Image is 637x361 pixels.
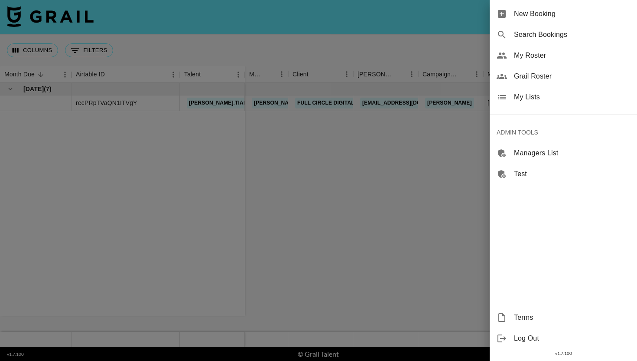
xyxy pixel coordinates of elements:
[490,3,637,24] div: New Booking
[490,307,637,328] div: Terms
[514,50,630,61] span: My Roster
[514,148,630,158] span: Managers List
[490,45,637,66] div: My Roster
[514,71,630,82] span: Grail Roster
[490,328,637,349] div: Log Out
[490,164,637,184] div: Test
[514,9,630,19] span: New Booking
[514,312,630,323] span: Terms
[490,122,637,143] div: ADMIN TOOLS
[490,349,637,358] div: v 1.7.100
[514,30,630,40] span: Search Bookings
[514,92,630,102] span: My Lists
[514,333,630,344] span: Log Out
[514,169,630,179] span: Test
[490,87,637,108] div: My Lists
[490,24,637,45] div: Search Bookings
[490,66,637,87] div: Grail Roster
[490,143,637,164] div: Managers List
